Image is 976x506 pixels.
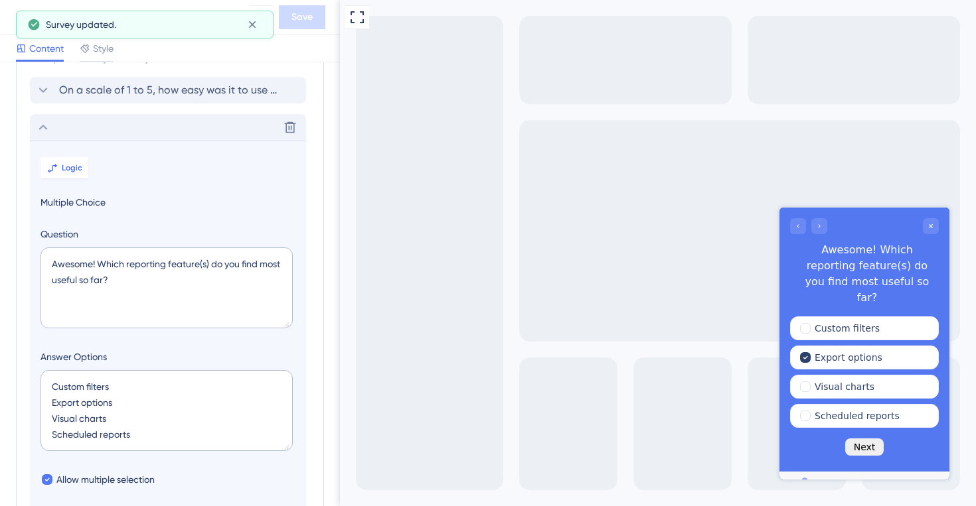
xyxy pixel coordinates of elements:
[41,247,293,328] textarea: Awesome! Which reporting feature(s) do you find most useful so far?
[46,17,116,32] span: Survey updated.
[41,349,295,365] label: Answer Options
[41,226,295,242] label: Question
[41,370,293,451] textarea: Custom filters Export options Visual charts Scheduled reports
[62,162,82,173] span: Logic
[41,194,295,210] span: Multiple Choice
[56,472,155,487] span: Allow multiple selection
[440,208,610,479] iframe: UserGuiding Survey
[59,82,278,98] span: On a scale of 1 to 5, how easy was it to use our new reporting dashboard?
[42,8,244,27] div: New Survey
[291,9,313,25] span: Save
[279,5,325,29] button: Save
[34,268,148,284] span: Powered by UserGuiding
[93,40,114,56] span: Style
[41,157,88,178] button: Logic
[29,40,64,56] span: Content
